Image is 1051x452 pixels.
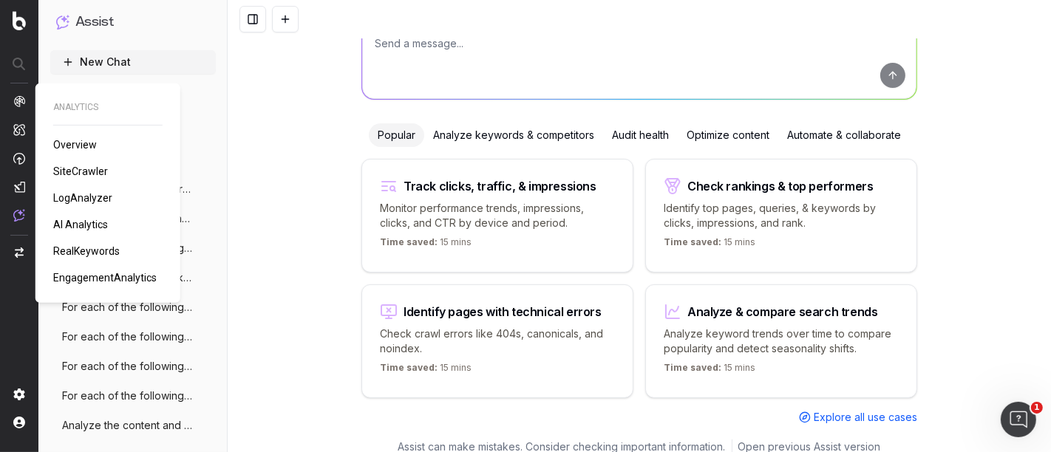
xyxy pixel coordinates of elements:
[50,384,216,408] button: For each of the following URLs, suggest
[53,245,120,257] span: RealKeywords
[424,123,603,147] div: Analyze keywords & competitors
[778,123,910,147] div: Automate & collaborate
[13,152,25,165] img: Activation
[380,362,472,380] p: 15 mins
[13,11,26,30] img: Botify logo
[664,236,721,247] span: Time saved:
[53,192,112,204] span: LogAnalyzer
[664,326,899,356] p: Analyze keyword trends over time to compare popularity and detect seasonality shifts.
[687,180,874,192] div: Check rankings & top performers
[664,201,899,230] p: Identify top pages, queries, & keywords by clicks, impressions, and rank.
[13,417,25,428] img: My account
[380,326,615,356] p: Check crawl errors like 404s, canonicals, and noindex.
[50,414,216,437] button: Analyze the content and topic for each U
[664,236,755,254] p: 15 mins
[53,164,114,179] a: SiteCrawler
[13,95,25,107] img: Analytics
[380,362,438,373] span: Time saved:
[53,137,103,152] a: Overview
[678,123,778,147] div: Optimize content
[404,306,602,318] div: Identify pages with technical errors
[1001,402,1036,437] iframe: Intercom live chat
[53,217,114,232] a: AI Analytics
[380,201,615,230] p: Monitor performance trends, impressions, clicks, and CTR by device and period.
[13,388,25,400] img: Setting
[664,362,721,373] span: Time saved:
[56,12,210,32] button: Assist
[664,362,755,380] p: 15 mins
[13,209,25,222] img: Assist
[50,50,216,74] button: New Chat
[53,270,163,285] a: EngagementAnalytics
[62,388,192,403] span: For each of the following URLs, suggest
[53,272,157,284] span: EngagementAnalytics
[75,12,114,32] h1: Assist
[62,359,192,374] span: For each of the following URLs, suggest
[53,165,108,177] span: SiteCrawler
[380,236,438,247] span: Time saved:
[50,325,216,349] button: For each of the following URLs, suggest
[50,355,216,378] button: For each of the following URLs, suggest
[56,15,69,29] img: Assist
[687,306,878,318] div: Analyze & compare search trends
[603,123,678,147] div: Audit health
[13,181,25,193] img: Studio
[15,247,24,258] img: Switch project
[13,123,25,136] img: Intelligence
[53,101,163,113] span: ANALYTICS
[404,180,596,192] div: Track clicks, traffic, & impressions
[53,244,126,258] a: RealKeywords
[53,139,97,151] span: Overview
[799,410,917,425] a: Explore all use cases
[53,191,118,205] a: LogAnalyzer
[369,123,424,147] div: Popular
[62,329,192,344] span: For each of the following URLs, suggest
[53,219,108,230] span: AI Analytics
[380,236,472,254] p: 15 mins
[814,410,917,425] span: Explore all use cases
[62,418,192,433] span: Analyze the content and topic for each U
[1031,402,1043,414] span: 1
[50,80,216,103] a: How to use Assist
